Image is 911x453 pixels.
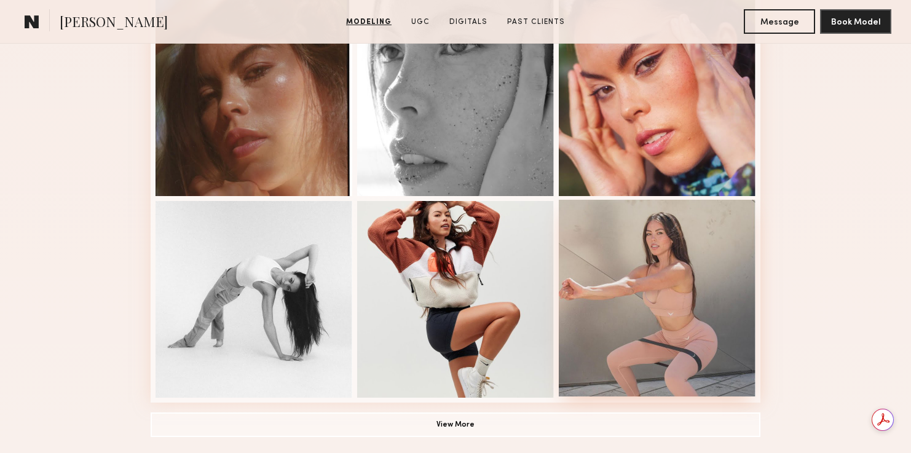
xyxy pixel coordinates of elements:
a: Modeling [341,17,396,28]
a: UGC [406,17,435,28]
a: Past Clients [502,17,570,28]
a: Digitals [444,17,492,28]
a: Book Model [820,16,891,26]
button: Book Model [820,9,891,34]
button: View More [151,412,760,437]
button: Message [744,9,815,34]
span: [PERSON_NAME] [60,12,168,34]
